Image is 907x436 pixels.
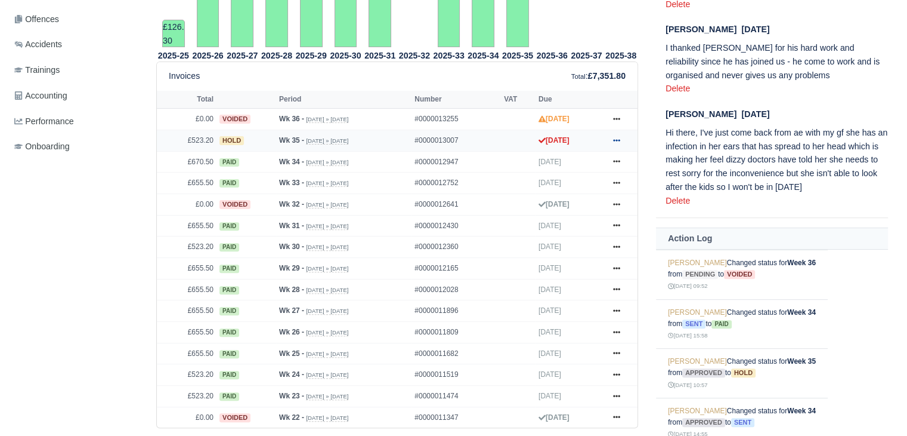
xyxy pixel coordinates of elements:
[279,136,304,145] strong: Wk 35 -
[157,194,216,216] td: £0.00
[219,392,239,401] span: paid
[219,200,250,209] span: voided
[10,59,142,82] a: Trainings
[411,407,501,428] td: #0000011347
[668,259,727,267] a: [PERSON_NAME]
[279,306,304,315] strong: Wk 27 -
[535,48,569,62] th: 2025-36
[157,279,216,300] td: £655.50
[294,48,329,62] th: 2025-29
[279,285,304,294] strong: Wk 28 -
[500,48,535,62] th: 2025-35
[219,158,239,167] span: paid
[157,322,216,343] td: £655.50
[157,343,216,364] td: £655.50
[411,343,501,364] td: #0000011682
[538,264,561,272] span: [DATE]
[279,370,304,379] strong: Wk 24 -
[668,382,707,388] small: [DATE] 10:57
[665,196,690,205] a: Delete
[306,351,348,358] small: [DATE] » [DATE]
[682,369,725,377] span: approved
[306,393,348,400] small: [DATE] » [DATE]
[665,41,888,82] p: I thanked [PERSON_NAME] for his hard work and reliability since he has joined us - he come to wor...
[14,89,67,103] span: Accounting
[538,222,561,230] span: [DATE]
[538,285,561,294] span: [DATE]
[225,48,259,62] th: 2025-27
[656,349,828,398] td: Changed status for from to
[569,48,604,62] th: 2025-37
[219,179,239,188] span: paid
[665,23,888,36] div: [DATE]
[538,328,561,336] span: [DATE]
[219,350,239,358] span: paid
[279,222,304,230] strong: Wk 31 -
[10,135,142,158] a: Onboarding
[279,200,304,208] strong: Wk 32 -
[668,357,727,366] a: [PERSON_NAME]
[668,283,707,289] small: [DATE] 09:52
[411,279,501,300] td: #0000012028
[219,371,239,379] span: paid
[665,84,690,93] a: Delete
[10,33,142,56] a: Accidents
[432,48,466,62] th: 2025-33
[665,109,736,119] span: [PERSON_NAME]
[665,108,888,121] div: [DATE]
[276,91,411,109] th: Period
[724,270,755,279] span: voided
[538,200,569,208] strong: [DATE]
[157,386,216,407] td: £523.20
[10,110,142,133] a: Performance
[157,407,216,428] td: £0.00
[411,130,501,152] td: #0000013007
[538,306,561,315] span: [DATE]
[538,392,561,400] span: [DATE]
[279,413,304,422] strong: Wk 22 -
[157,258,216,280] td: £655.50
[411,322,501,343] td: #0000011809
[538,413,569,422] strong: [DATE]
[411,258,501,280] td: #0000012165
[693,298,907,436] div: Chat Widget
[787,259,816,267] strong: Week 36
[219,265,239,273] span: paid
[466,48,500,62] th: 2025-34
[656,228,888,250] th: Action Log
[14,115,74,128] span: Performance
[411,215,501,237] td: #0000012430
[411,300,501,322] td: #0000011896
[157,237,216,258] td: £523.20
[157,109,216,130] td: £0.00
[329,48,363,62] th: 2025-30
[259,48,294,62] th: 2025-28
[157,215,216,237] td: £655.50
[306,414,348,422] small: [DATE] » [DATE]
[538,158,561,166] span: [DATE]
[279,328,304,336] strong: Wk 26 -
[306,265,348,272] small: [DATE] » [DATE]
[306,287,348,294] small: [DATE] » [DATE]
[411,386,501,407] td: #0000011474
[411,364,501,386] td: #0000011519
[656,299,828,349] td: Changed status for from to
[14,38,62,51] span: Accidents
[279,349,304,358] strong: Wk 25 -
[10,84,142,108] a: Accounting
[279,392,304,400] strong: Wk 23 -
[279,179,304,187] strong: Wk 33 -
[279,242,304,251] strong: Wk 30 -
[157,173,216,194] td: £655.50
[279,264,304,272] strong: Wk 29 -
[656,250,828,300] td: Changed status for from to
[306,244,348,251] small: [DATE] » [DATE]
[538,370,561,379] span: [DATE]
[306,329,348,336] small: [DATE] » [DATE]
[157,300,216,322] td: £655.50
[588,71,626,81] strong: £7,351.80
[279,158,304,166] strong: Wk 34 -
[219,222,239,231] span: paid
[411,151,501,173] td: #0000012947
[668,332,707,339] small: [DATE] 15:58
